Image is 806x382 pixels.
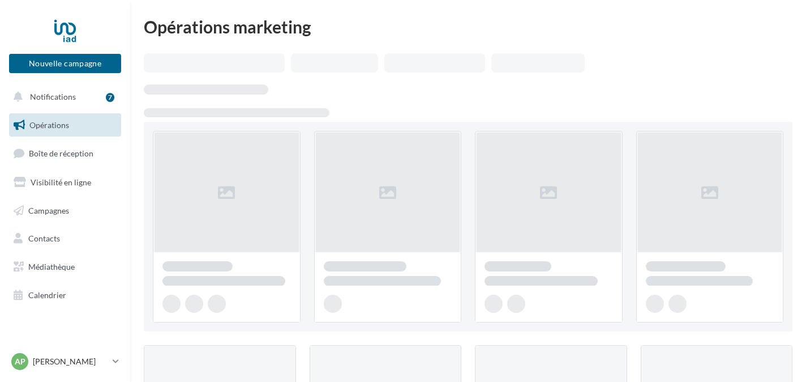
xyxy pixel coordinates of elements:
span: Visibilité en ligne [31,177,91,187]
span: Médiathèque [28,262,75,271]
span: Boîte de réception [29,148,93,158]
a: Campagnes [7,199,123,223]
a: Opérations [7,113,123,137]
span: Notifications [30,92,76,101]
span: Contacts [28,234,60,243]
p: [PERSON_NAME] [33,356,108,367]
span: Opérations [29,120,69,130]
a: Visibilité en ligne [7,171,123,194]
span: Campagnes [28,205,69,215]
span: AP [15,356,25,367]
a: Boîte de réception [7,141,123,165]
span: Calendrier [28,290,66,300]
button: Nouvelle campagne [9,54,121,73]
a: Calendrier [7,283,123,307]
a: Contacts [7,227,123,251]
a: AP [PERSON_NAME] [9,351,121,372]
div: Opérations marketing [144,18,792,35]
a: Médiathèque [7,255,123,279]
button: Notifications 7 [7,85,119,109]
div: 7 [106,93,114,102]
